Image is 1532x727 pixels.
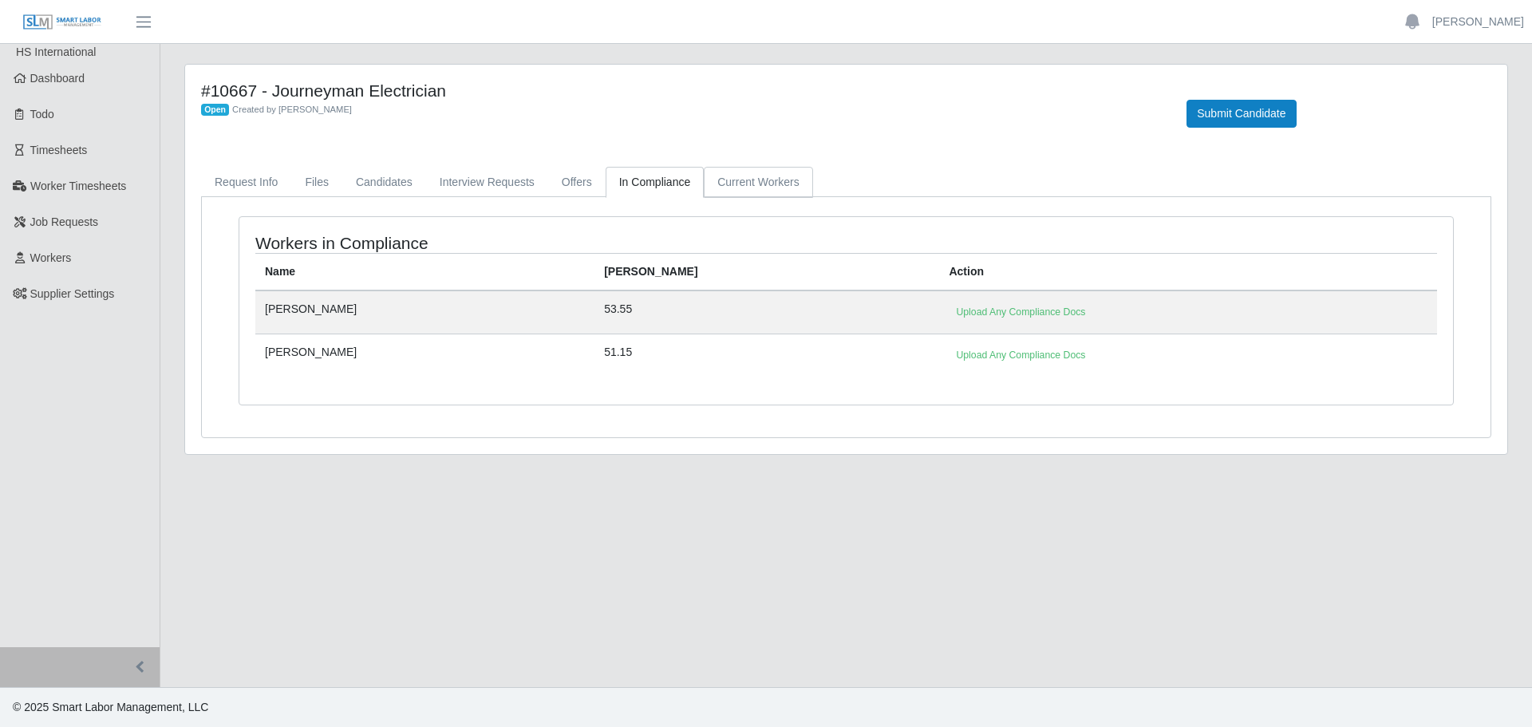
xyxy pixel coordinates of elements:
[16,45,96,58] span: HS International
[426,167,548,198] a: Interview Requests
[201,104,229,117] span: Open
[30,144,88,156] span: Timesheets
[1187,100,1296,128] button: Submit Candidate
[342,167,426,198] a: Candidates
[594,334,939,376] td: 51.15
[255,254,594,291] th: Name
[594,254,939,291] th: [PERSON_NAME]
[606,167,705,198] a: In Compliance
[30,215,99,228] span: Job Requests
[13,701,208,713] span: © 2025 Smart Labor Management, LLC
[255,290,594,334] td: [PERSON_NAME]
[30,72,85,85] span: Dashboard
[939,254,1437,291] th: Action
[1432,14,1524,30] a: [PERSON_NAME]
[232,105,352,114] span: Created by [PERSON_NAME]
[548,167,606,198] a: Offers
[291,167,342,198] a: Files
[949,344,1092,366] a: Upload Any Compliance Docs
[30,251,72,264] span: Workers
[22,14,102,31] img: SLM Logo
[255,233,734,253] h4: Workers in Compliance
[201,167,291,198] a: Request Info
[30,180,126,192] span: Worker Timesheets
[201,81,1163,101] h4: #10667 - Journeyman Electrician
[594,290,939,334] td: 53.55
[30,287,115,300] span: Supplier Settings
[704,167,812,198] a: Current Workers
[949,301,1092,323] a: Upload Any Compliance Docs
[255,334,594,376] td: [PERSON_NAME]
[30,108,54,121] span: Todo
